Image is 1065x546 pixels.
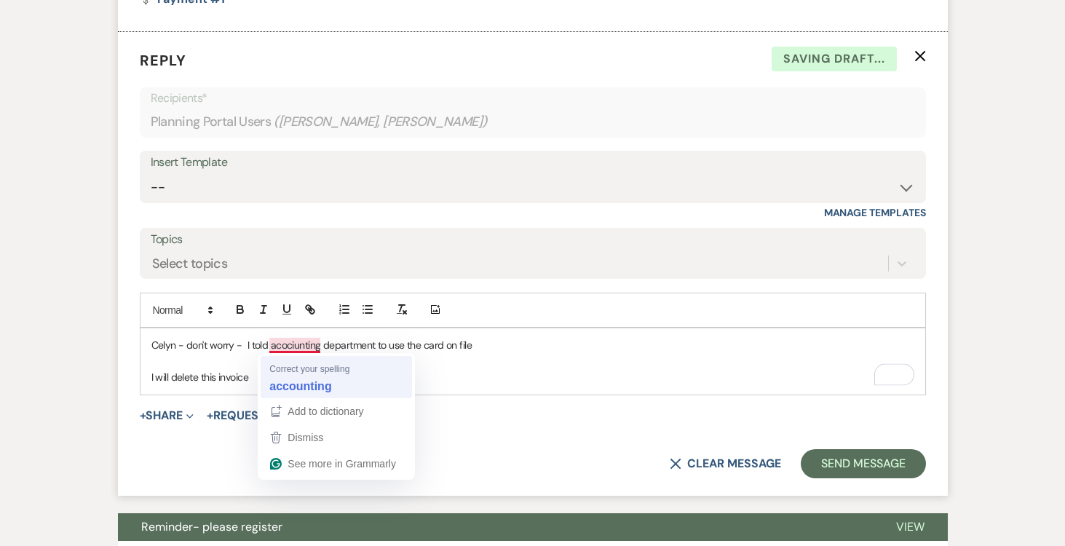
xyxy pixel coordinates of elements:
[772,47,897,71] span: Saving draft...
[801,449,925,478] button: Send Message
[152,254,228,274] div: Select topics
[140,410,146,422] span: +
[873,513,948,541] button: View
[151,229,915,250] label: Topics
[151,152,915,173] div: Insert Template
[118,513,873,541] button: Reminder- please register
[140,410,194,422] button: Share
[151,337,914,353] p: Celyn - don't worry - I told acociunting department to use the card on file
[151,89,915,108] p: Recipients*
[140,51,186,70] span: Reply
[141,519,282,534] span: Reminder- please register
[207,410,213,422] span: +
[896,519,925,534] span: View
[670,458,780,470] button: Clear message
[151,108,915,136] div: Planning Portal Users
[824,206,926,219] a: Manage Templates
[151,369,914,385] p: I will delete this invoice
[140,328,925,395] div: To enrich screen reader interactions, please activate Accessibility in Grammarly extension settings
[274,112,488,132] span: ( [PERSON_NAME], [PERSON_NAME] )
[207,410,276,422] button: Request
